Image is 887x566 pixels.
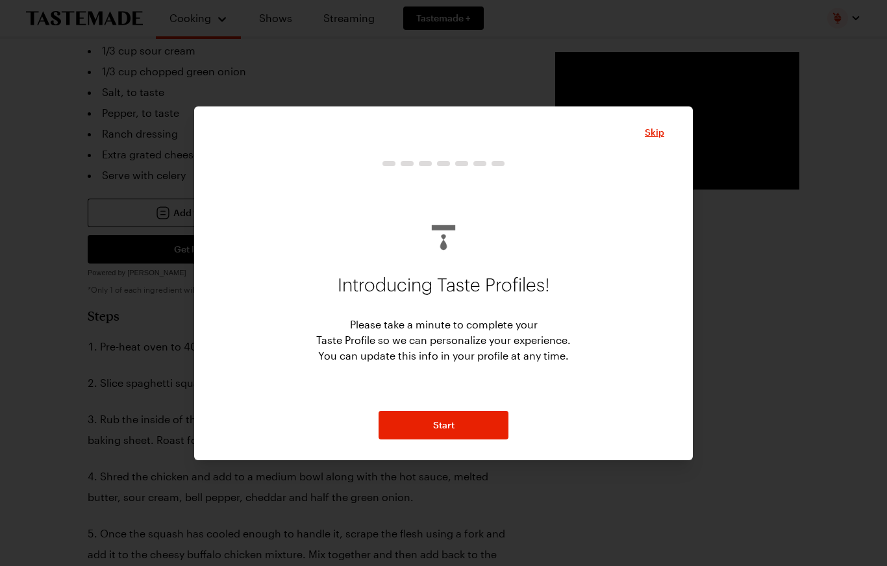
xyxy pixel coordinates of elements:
[645,126,664,139] span: Skip
[433,419,455,432] span: Start
[338,265,550,306] p: Introducing Taste Profiles!
[645,126,664,139] button: Close
[316,317,571,363] p: Please take a minute to complete your Taste Profile so we can personalize your experience. You ca...
[379,411,508,439] button: NextStepButton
